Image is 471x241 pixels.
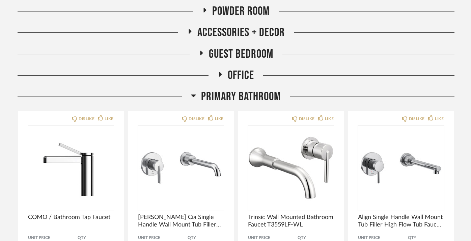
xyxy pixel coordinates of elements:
[197,25,285,40] span: Accessories + Decor
[358,126,444,210] img: undefined
[298,235,334,241] span: QTY
[299,115,315,122] div: DISLIKE
[28,126,114,210] img: undefined
[248,214,334,229] span: Trinsic Wall Mounted Bathroom Faucet T3559LF-WL
[138,235,188,241] span: Unit Price
[409,115,425,122] div: DISLIKE
[325,115,334,122] div: LIKE
[408,235,444,241] span: QTY
[212,4,270,19] span: Powder Room
[79,115,94,122] div: DISLIKE
[138,214,224,229] span: [PERSON_NAME] Cia Single Handle Wall Mount Tub Filler High Flow Tub Faucet With 10" Spout Reach W...
[228,68,254,83] span: Office
[201,89,281,104] span: Primary Bathroom
[248,235,298,241] span: Unit Price
[189,115,204,122] div: DISLIKE
[188,235,224,241] span: QTY
[28,214,114,221] span: COMO / Bathroom Tap Faucet
[248,126,334,210] img: undefined
[138,126,224,210] img: undefined
[358,214,444,229] span: Align Single Handle Wall Mount Tub Filler High Flow Tub Faucet With 10" Spout Reach WT391
[209,47,273,61] span: Guest Bedroom
[78,235,114,241] span: QTY
[105,115,113,122] div: LIKE
[215,115,224,122] div: LIKE
[358,235,408,241] span: Unit Price
[28,235,78,241] span: Unit Price
[435,115,444,122] div: LIKE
